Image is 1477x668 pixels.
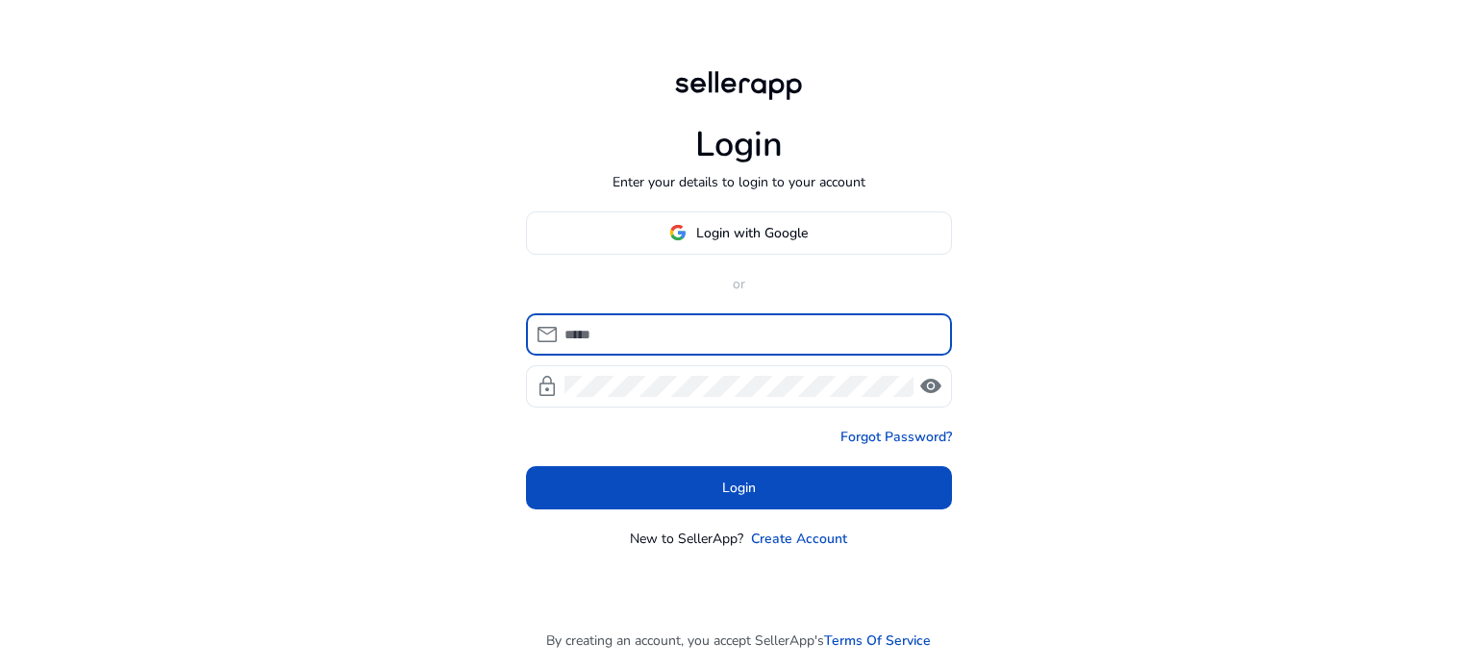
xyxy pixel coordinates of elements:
[630,529,743,549] p: New to SellerApp?
[824,631,931,651] a: Terms Of Service
[536,375,559,398] span: lock
[526,274,952,294] p: or
[669,224,687,241] img: google-logo.svg
[526,466,952,509] button: Login
[526,211,952,255] button: Login with Google
[695,124,783,165] h1: Login
[751,529,847,549] a: Create Account
[722,478,756,498] span: Login
[696,223,808,243] span: Login with Google
[613,172,865,192] p: Enter your details to login to your account
[919,375,942,398] span: visibility
[840,427,952,447] a: Forgot Password?
[536,323,559,346] span: mail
